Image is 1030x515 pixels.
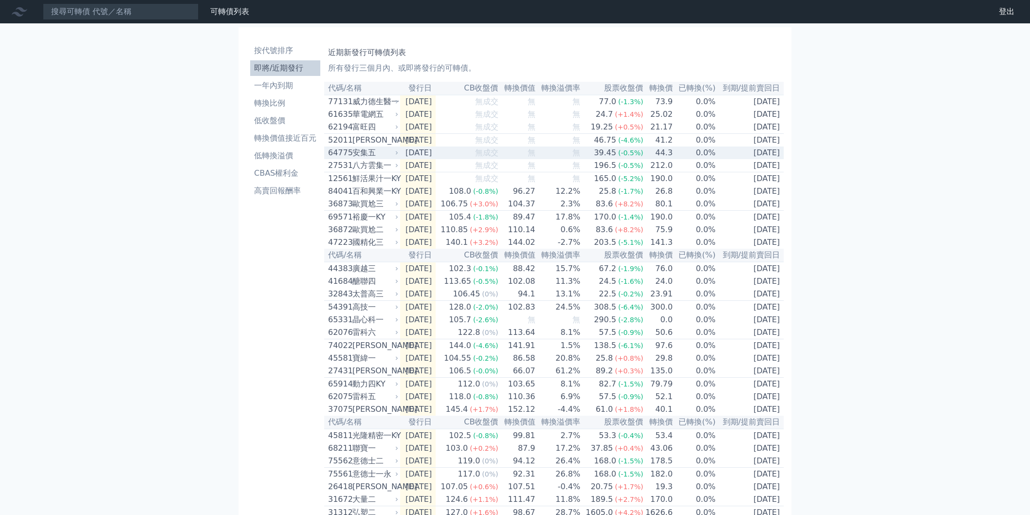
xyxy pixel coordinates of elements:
div: 110.85 [439,224,470,236]
span: (-0.0%) [473,367,498,375]
td: [DATE] [716,134,784,147]
span: (+3.2%) [470,239,498,246]
div: 39.45 [592,147,618,159]
td: 61.2% [536,365,581,378]
td: 113.64 [499,326,536,339]
div: 61635 [328,109,350,120]
div: 寶緯一 [352,352,396,364]
div: 113.65 [442,276,473,287]
td: [DATE] [716,185,784,198]
a: 轉換價值接近百元 [250,130,320,146]
div: 170.0 [592,211,618,223]
div: 威力德生醫一 [352,96,396,108]
span: (-1.6%) [618,277,644,285]
div: 104.55 [442,352,473,364]
div: 290.5 [592,314,618,326]
td: 212.0 [644,159,673,172]
td: [DATE] [400,326,436,339]
div: 22.5 [597,288,618,300]
div: 安集五 [352,147,396,159]
td: 76.0 [644,262,673,275]
span: 無 [528,161,535,170]
td: [DATE] [716,159,784,172]
td: [DATE] [716,147,784,159]
td: 141.3 [644,236,673,249]
div: 晶心科一 [352,314,396,326]
span: (-1.3%) [618,98,644,106]
a: 按代號排序 [250,43,320,58]
td: 0.0% [673,185,716,198]
div: 45581 [328,352,350,364]
span: (+8.2%) [615,200,643,208]
span: (-6.1%) [618,342,644,349]
div: 83.6 [594,198,615,210]
li: 即將/近期發行 [250,62,320,74]
div: 裕慶一KY [352,211,396,223]
td: [DATE] [716,121,784,134]
td: [DATE] [716,172,784,185]
div: 77131 [328,96,350,108]
td: [DATE] [716,223,784,236]
span: (-0.9%) [618,329,644,336]
div: 203.5 [592,237,618,248]
div: 52011 [328,134,350,146]
td: [DATE] [400,121,436,134]
span: (+3.0%) [470,200,498,208]
td: 8.1% [536,326,581,339]
span: (+8.2%) [615,226,643,234]
th: 轉換價 [644,82,673,95]
span: 無成交 [475,148,498,157]
div: 140.1 [443,237,470,248]
div: 動力四KY [352,378,396,390]
span: (-1.9%) [618,265,644,273]
td: 94.1 [499,288,536,301]
td: [DATE] [400,236,436,249]
div: 44383 [328,263,350,275]
td: 75.9 [644,223,673,236]
div: 77.0 [597,96,618,108]
td: 86.58 [499,352,536,365]
li: 轉換價值接近百元 [250,132,320,144]
span: 無 [572,174,580,183]
td: 300.0 [644,301,673,314]
div: 24.5 [597,276,618,287]
span: (-2.8%) [618,316,644,324]
td: 0.0% [673,301,716,314]
div: 74022 [328,340,350,351]
span: (-0.1%) [473,265,498,273]
td: 80.1 [644,198,673,211]
td: 23.91 [644,288,673,301]
td: 0.0% [673,288,716,301]
span: 無成交 [475,161,498,170]
td: [DATE] [400,390,436,403]
td: 89.47 [499,211,536,224]
td: 96.27 [499,185,536,198]
div: 鮮活果汁一KY [352,173,396,184]
td: [DATE] [716,275,784,288]
td: 24.5% [536,301,581,314]
td: 2.3% [536,198,581,211]
div: 歐買尬二 [352,224,396,236]
td: 0.0% [673,339,716,352]
a: 低收盤價 [250,113,320,129]
td: [DATE] [400,365,436,378]
td: 25.02 [644,108,673,121]
td: 0.0% [673,95,716,108]
div: 27431 [328,365,350,377]
td: [DATE] [716,365,784,378]
div: 106.45 [451,288,482,300]
td: [DATE] [400,313,436,326]
td: [DATE] [400,147,436,159]
div: 25.8 [594,352,615,364]
td: [DATE] [400,275,436,288]
td: 102.83 [499,301,536,314]
td: 73.9 [644,95,673,108]
td: 0.0% [673,326,716,339]
div: 108.0 [447,185,473,197]
td: 0.0% [673,108,716,121]
td: [DATE] [716,288,784,301]
td: [DATE] [400,95,436,108]
th: 轉換溢價率 [536,249,581,262]
td: 24.0 [644,275,673,288]
span: 無成交 [475,174,498,183]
